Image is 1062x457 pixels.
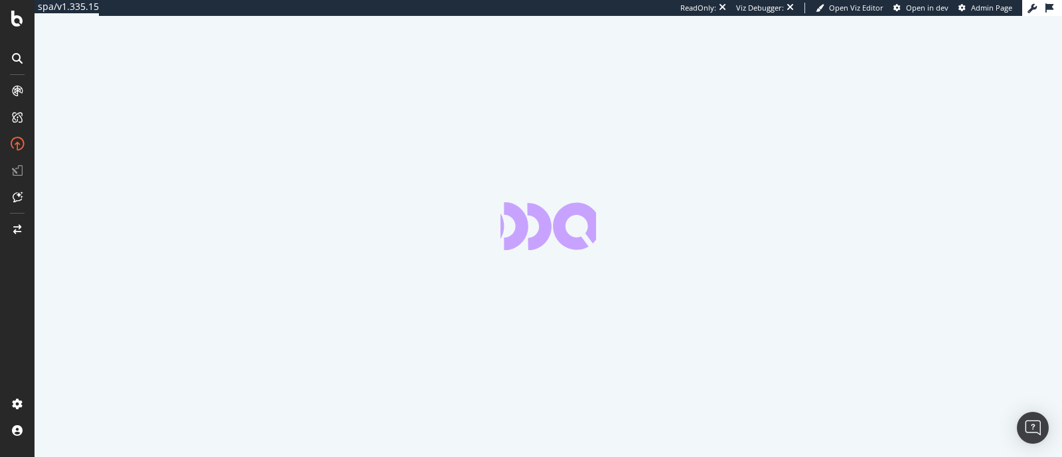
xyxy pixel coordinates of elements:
a: Open in dev [893,3,948,13]
span: Open in dev [906,3,948,13]
a: Open Viz Editor [816,3,883,13]
span: Admin Page [971,3,1012,13]
a: Admin Page [958,3,1012,13]
div: Open Intercom Messenger [1017,412,1049,444]
span: Open Viz Editor [829,3,883,13]
div: ReadOnly: [680,3,716,13]
div: Viz Debugger: [736,3,784,13]
div: animation [500,202,596,250]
